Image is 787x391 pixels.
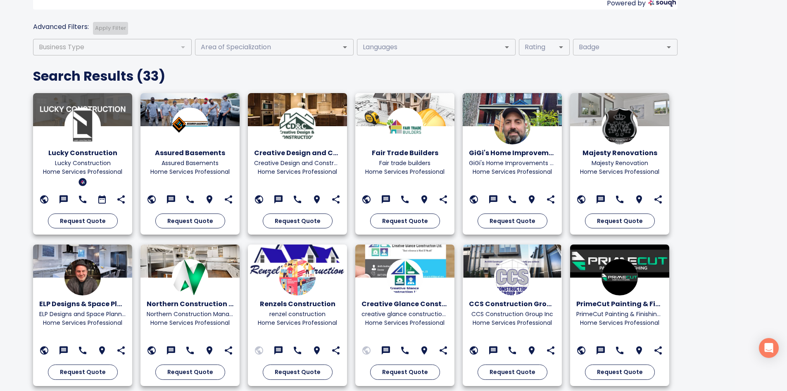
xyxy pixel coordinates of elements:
[507,345,517,355] svg: 416-209-0539
[279,108,316,144] img: Logo
[597,216,643,226] span: Request Quote
[33,245,131,386] a: LogoELP Designs & Space PlanningELP Designs and Space PlanningHome Services ProfessionalRequest Q...
[155,213,225,229] button: Request Quote
[48,213,118,229] button: Request Quote
[361,319,448,327] p: Home Services Professional
[576,168,663,176] p: Home Services Professional
[463,245,560,386] a: LogoCCS Construction Group IncCCS Construction Group IncHome Services ProfessionalRequest Quote
[361,147,448,159] h6: Fair Trade Builders
[400,345,410,355] svg: 647-929-6583
[48,365,118,380] button: Request Quote
[167,367,213,377] span: Request Quote
[469,168,556,176] p: Home Services Professional
[400,194,410,204] svg: 647-624-4000
[275,367,321,377] span: Request Quote
[494,108,530,144] img: Logo
[39,319,126,327] p: Home Services Professional
[263,213,333,229] button: Request Quote
[469,298,556,310] h6: CCS Construction Group Inc
[663,41,675,53] button: Open
[64,259,101,295] img: Logo
[185,345,195,355] svg: 416-908-6430
[576,319,663,327] p: Home Services Professional
[292,345,302,355] svg: 647-321-9442
[78,345,88,355] svg: 416-565-7801
[60,367,106,377] span: Request Quote
[33,93,131,235] a: LogoLucky ConstructionLucky ConstructionHome Services Professionalblue badgeRequest Quote
[469,159,556,168] p: GiGi's Home Improvements & Renovations
[78,194,88,204] svg: 905-325-8492
[147,298,233,310] h6: Northern Construction Management
[576,147,663,159] h6: Majesty Renovations
[185,194,195,204] svg: 866-580-8484
[33,22,89,32] p: Advanced Filters:
[494,259,530,295] img: Logo
[361,298,448,310] h6: Creative Glance Construction Ltd
[64,108,101,144] img: Logo
[382,216,428,226] span: Request Quote
[275,216,321,226] span: Request Quote
[140,93,238,235] a: LogoAssured BasementsAssured BasementsHome Services ProfessionalRequest Quote
[469,310,556,319] p: CCS Construction Group Inc
[167,216,213,226] span: Request Quote
[140,245,238,386] a: LogoNorthern Construction ManagementNorthern Construction ManagementHome Services ProfessionalReq...
[155,365,225,380] button: Request Quote
[490,216,535,226] span: Request Quote
[147,147,233,159] h6: Assured Basements
[361,159,448,168] p: Fair trade builders
[387,108,423,144] img: Logo
[263,365,333,380] button: Request Quote
[147,159,233,168] p: Assured Basements
[254,147,341,159] h6: Creative Design and Construction
[576,310,663,319] p: PrimeCut Painting & Finishing Inc
[78,178,87,186] img: blue badge
[507,194,517,204] svg: 416-824-5801
[361,310,448,319] p: creative glance construction ltd.
[39,168,126,176] p: Home Services Professional
[355,93,453,235] a: LogoFair Trade BuildersFair trade buildersHome Services ProfessionalRequest Quote
[370,365,440,380] button: Request Quote
[39,310,126,319] p: ELP Designs and Space Planning
[339,41,351,53] button: Open
[172,259,208,295] img: Logo
[576,298,663,310] h6: PrimeCut Painting & Finishing Inc
[585,213,655,229] button: Request Quote
[279,259,316,295] img: Logo
[469,319,556,327] p: Home Services Professional
[570,93,668,235] a: LogoMajesty RenovationsMajesty RenovationHome Services ProfessionalRequest Quote
[382,367,428,377] span: Request Quote
[576,159,663,168] p: Majesty Renovation
[370,213,440,229] button: Request Quote
[490,367,535,377] span: Request Quote
[501,41,513,53] button: Open
[602,259,638,295] img: Logo
[248,245,345,386] a: LogoRenzels Constructionrenzel constructionHome Services ProfessionalRequest Quote
[615,194,625,204] svg: 416-618-2360
[248,93,345,235] a: LogoCreative Design and ConstructionCreative Design and ConstructionsHome Services ProfessionalRe...
[602,108,638,144] img: Logo
[570,245,668,386] a: LogoPrimeCut Painting & Finishing IncPrimeCut Painting & Finishing IncHome Services ProfessionalR...
[254,319,341,327] p: Home Services Professional
[172,108,208,144] img: Logo
[254,159,341,168] p: Creative Design and Constructions
[361,168,448,176] p: Home Services Professional
[254,168,341,176] p: Home Services Professional
[33,68,678,84] h4: Search Results ( 33 )
[147,168,233,176] p: Home Services Professional
[254,310,341,319] p: renzel construction
[463,93,560,235] a: LogoGiGi's Home Improvements & RenovationsGiGi's Home Improvements & RenovationsHome Services Pro...
[759,338,779,358] div: Open Intercom Messenger
[597,367,643,377] span: Request Quote
[147,310,233,319] p: Northern Construction Management
[478,365,547,380] button: Request Quote
[39,147,126,159] h6: Lucky Construction
[60,216,106,226] span: Request Quote
[39,298,126,310] h6: ELP Designs & Space Planning
[469,147,556,159] h6: GiGi's Home Improvements & Renovations
[355,245,453,386] a: LogoCreative Glance Construction Ltdcreative glance construction ltd.Home Services ProfessionalRe...
[478,213,547,229] button: Request Quote
[555,41,567,53] button: Open
[387,259,423,295] img: Logo
[254,298,341,310] h6: Renzels Construction
[147,319,233,327] p: Home Services Professional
